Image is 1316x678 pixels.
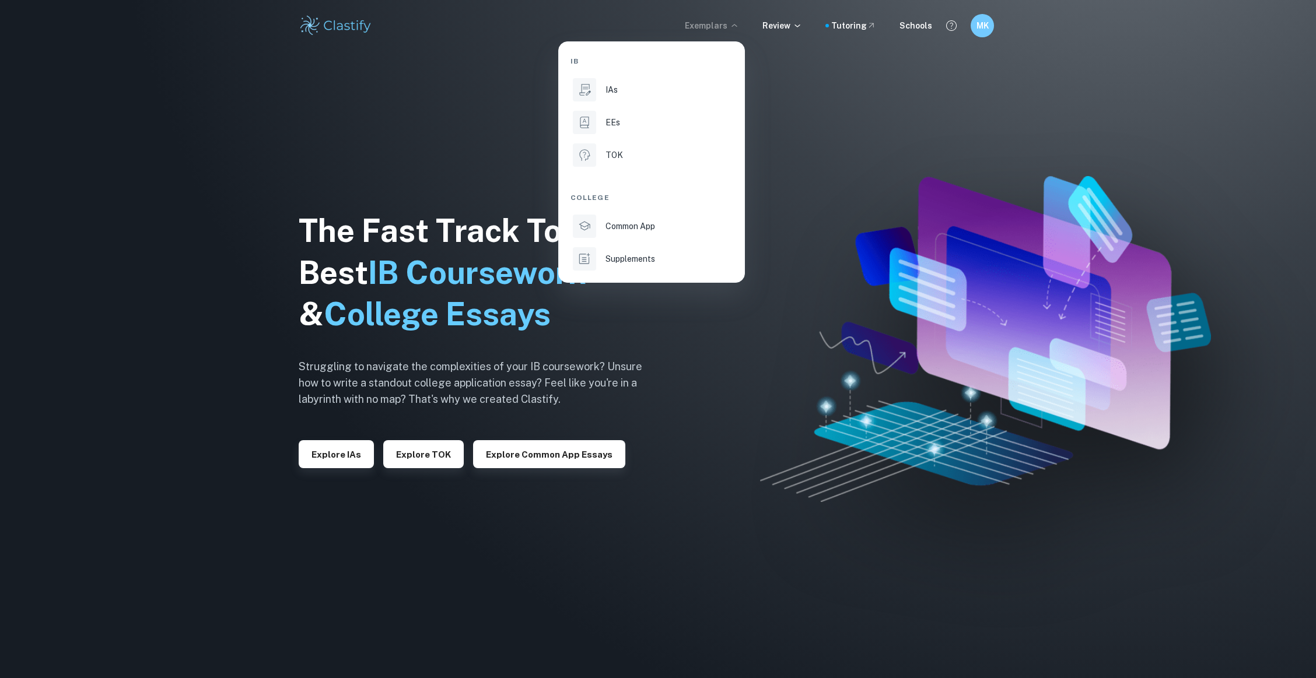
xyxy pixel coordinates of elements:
a: TOK [570,141,733,169]
span: College [570,192,610,203]
a: IAs [570,76,733,104]
a: Supplements [570,245,733,273]
a: EEs [570,108,733,136]
a: Common App [570,212,733,240]
p: Common App [605,220,655,233]
p: TOK [605,149,623,161]
p: IAs [605,83,618,96]
span: IB [570,56,579,66]
p: EEs [605,116,620,129]
p: Supplements [605,252,655,265]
